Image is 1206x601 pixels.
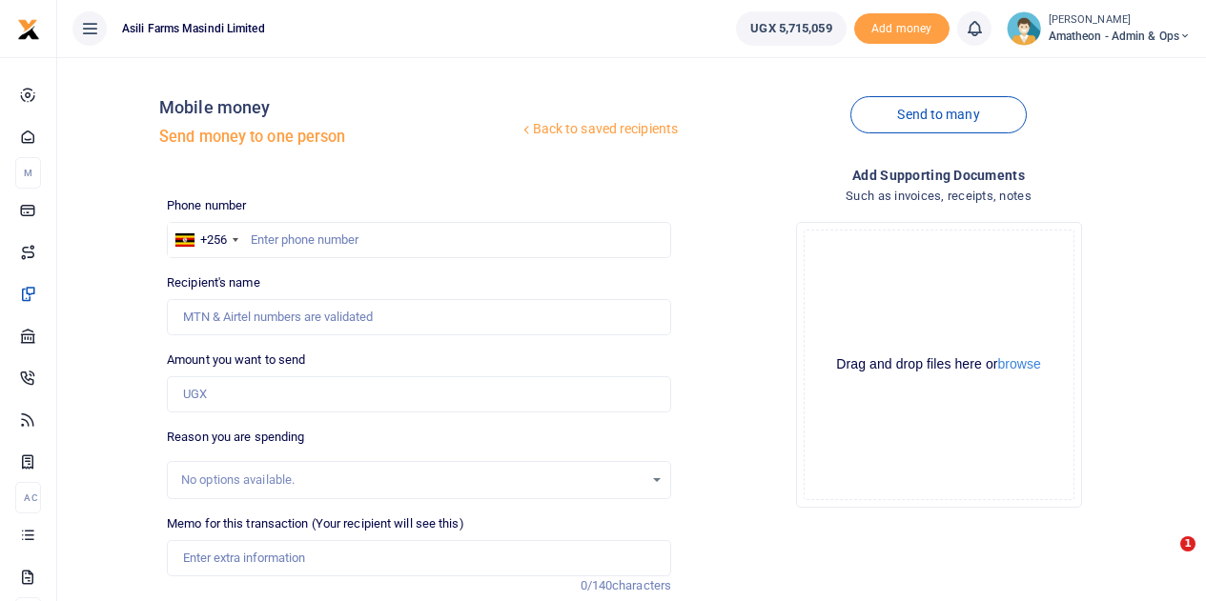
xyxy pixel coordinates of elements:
a: UGX 5,715,059 [736,11,846,46]
input: Enter phone number [167,222,671,258]
div: +256 [200,230,227,250]
a: profile-user [PERSON_NAME] Amatheon - Admin & Ops [1007,11,1191,46]
li: M [15,157,41,189]
label: Amount you want to send [167,351,305,370]
div: Drag and drop files here or [805,355,1073,373]
label: Phone number [167,196,246,215]
span: Amatheon - Admin & Ops [1049,28,1191,45]
li: Toup your wallet [854,13,950,45]
a: Add money [854,20,950,34]
span: 1 [1180,536,1196,551]
span: UGX 5,715,059 [750,19,831,38]
small: [PERSON_NAME] [1049,12,1191,29]
h4: Mobile money [159,97,518,118]
img: logo-small [17,18,40,41]
a: Back to saved recipients [519,112,680,147]
div: File Uploader [796,222,1082,508]
label: Recipient's name [167,273,260,292]
span: Add money [854,13,950,45]
a: logo-small logo-large logo-large [17,21,40,35]
input: Enter extra information [167,540,671,576]
label: Reason you are spending [167,428,304,447]
h5: Send money to one person [159,128,518,147]
label: Memo for this transaction (Your recipient will see this) [167,514,464,533]
h4: Such as invoices, receipts, notes [686,186,1191,207]
h4: Add supporting Documents [686,165,1191,186]
input: UGX [167,376,671,412]
a: Send to many [850,96,1026,133]
span: Asili Farms Masindi Limited [114,20,273,37]
iframe: Intercom live chat [1141,536,1187,582]
button: browse [998,357,1041,371]
img: profile-user [1007,11,1041,46]
input: MTN & Airtel numbers are validated [167,299,671,335]
div: Uganda: +256 [168,223,244,257]
li: Ac [15,482,41,513]
div: No options available. [181,471,644,490]
li: Wallet ballance [728,11,853,46]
